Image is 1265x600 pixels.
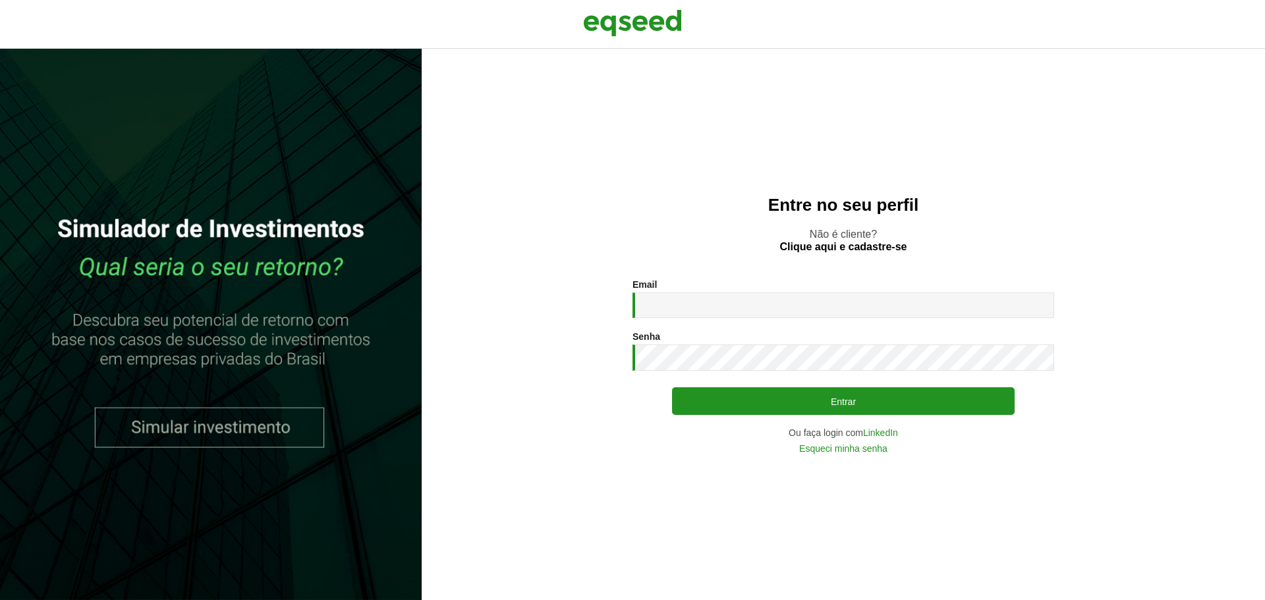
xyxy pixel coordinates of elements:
[583,7,682,40] img: EqSeed Logo
[448,196,1239,215] h2: Entre no seu perfil
[632,428,1054,437] div: Ou faça login com
[632,280,657,289] label: Email
[632,332,660,341] label: Senha
[863,428,898,437] a: LinkedIn
[448,228,1239,253] p: Não é cliente?
[672,387,1015,415] button: Entrar
[799,444,887,453] a: Esqueci minha senha
[780,242,907,252] a: Clique aqui e cadastre-se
